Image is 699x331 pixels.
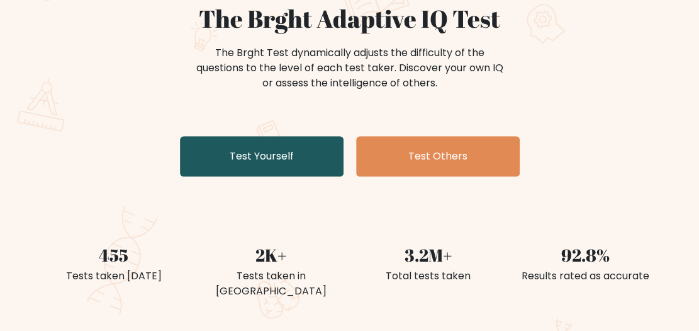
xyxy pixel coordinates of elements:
h1: The Brght Adaptive IQ Test [43,4,657,33]
div: 3.2M+ [357,242,500,268]
div: Tests taken [DATE] [43,269,185,284]
div: Results rated as accurate [515,269,657,284]
div: The Brght Test dynamically adjusts the difficulty of the questions to the level of each test take... [193,45,507,91]
div: 92.8% [515,242,657,268]
a: Test Yourself [180,136,344,177]
div: Total tests taken [357,269,500,284]
div: 455 [43,242,185,268]
div: Tests taken in [GEOGRAPHIC_DATA] [200,269,342,299]
a: Test Others [356,136,520,177]
div: 2K+ [200,242,342,268]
